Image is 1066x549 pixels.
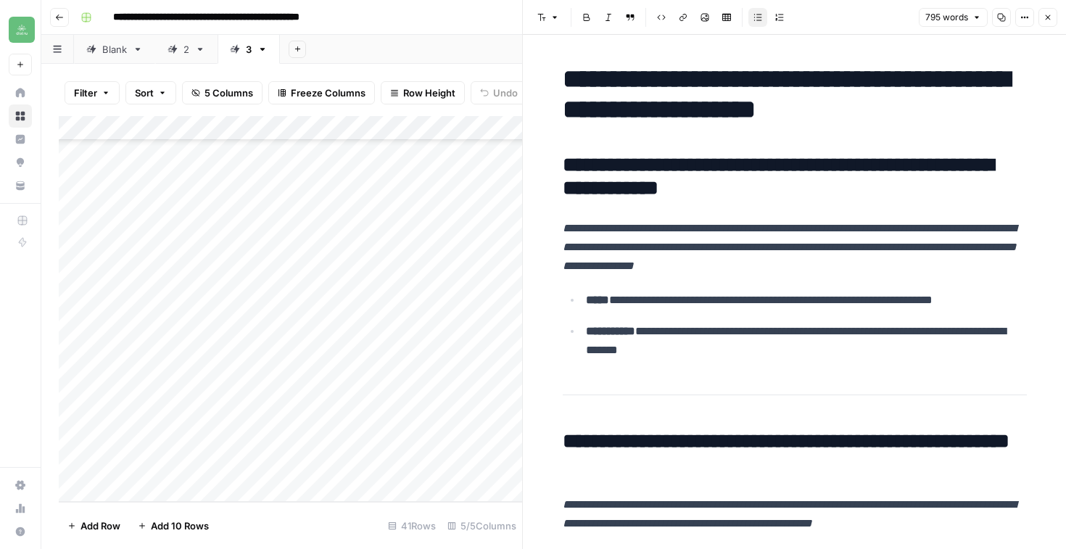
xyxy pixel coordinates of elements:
button: 795 words [919,8,988,27]
span: Add Row [80,519,120,533]
div: 41 Rows [382,514,442,537]
span: Freeze Columns [291,86,365,100]
span: Sort [135,86,154,100]
span: 795 words [925,11,968,24]
span: Add 10 Rows [151,519,209,533]
div: 3 [246,42,252,57]
a: Blank [74,35,155,64]
a: Your Data [9,174,32,197]
button: 5 Columns [182,81,263,104]
img: Distru Logo [9,17,35,43]
div: Blank [102,42,127,57]
a: Usage [9,497,32,520]
span: Row Height [403,86,455,100]
div: 5/5 Columns [442,514,522,537]
a: Insights [9,128,32,151]
button: Add Row [59,514,129,537]
a: 2 [155,35,218,64]
a: 3 [218,35,280,64]
span: Undo [493,86,518,100]
button: Workspace: Distru [9,12,32,48]
a: Browse [9,104,32,128]
span: Filter [74,86,97,100]
button: Add 10 Rows [129,514,218,537]
a: Settings [9,474,32,497]
button: Help + Support [9,520,32,543]
div: 2 [183,42,189,57]
button: Sort [125,81,176,104]
a: Opportunities [9,151,32,174]
a: Home [9,81,32,104]
button: Row Height [381,81,465,104]
span: 5 Columns [204,86,253,100]
button: Freeze Columns [268,81,375,104]
button: Undo [471,81,527,104]
button: Filter [65,81,120,104]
